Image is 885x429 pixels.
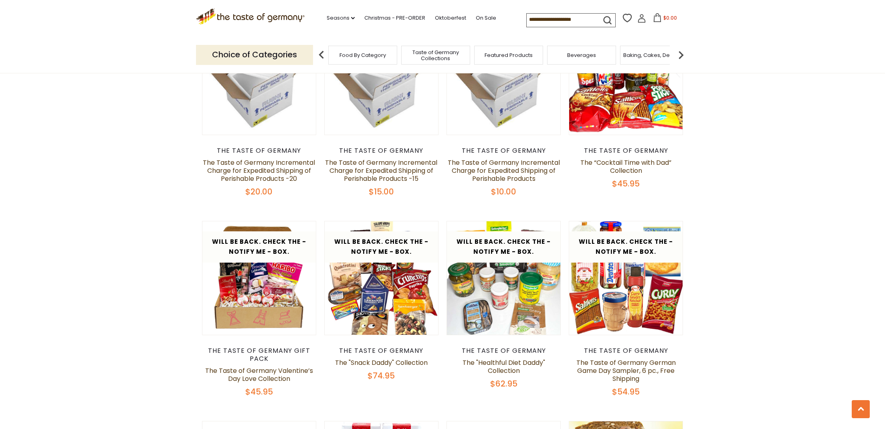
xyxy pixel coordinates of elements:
[196,45,313,65] p: Choice of Categories
[335,358,428,367] a: The "Snack Daddy" Collection
[463,358,545,375] a: The "Healthful Diet Daddy" Collection
[404,49,468,61] a: Taste of Germany Collections
[612,386,640,397] span: $54.95
[447,347,561,355] div: The Taste of Germany
[673,47,689,63] img: next arrow
[569,21,683,135] img: The “Cocktail Time with Dad” Collection
[327,14,355,22] a: Seasons
[202,347,316,363] div: The Taste of Germany Gift Pack
[369,186,394,197] span: $15.00
[435,14,466,22] a: Oktoberfest
[490,378,517,389] span: $62.95
[202,221,316,335] img: The Taste of Germany Valentine’s Day Love Collection
[612,178,640,189] span: $45.95
[313,47,329,63] img: previous arrow
[205,366,313,383] a: The Taste of Germany Valentine’s Day Love Collection
[324,147,438,155] div: The Taste of Germany
[368,370,395,381] span: $74.95
[364,14,425,22] a: Christmas - PRE-ORDER
[202,147,316,155] div: The Taste of Germany
[491,186,516,197] span: $10.00
[447,147,561,155] div: The Taste of Germany
[447,21,560,135] img: The Taste of Germany Incremental Charge for Expedited Shipping of Perishable Products
[476,14,496,22] a: On Sale
[569,147,683,155] div: The Taste of Germany
[569,347,683,355] div: The Taste of Germany
[448,158,560,183] a: The Taste of Germany Incremental Charge for Expedited Shipping of Perishable Products
[447,221,560,335] img: The "Healthful Diet Daddy" Collection
[580,158,671,175] a: The “Cocktail Time with Dad” Collection
[203,158,315,183] a: The Taste of Germany Incremental Charge for Expedited Shipping of Perishable Products -20
[202,21,316,135] img: The Taste of Germany Incremental Charge for Expedited Shipping of Perishable Products -20
[569,221,683,335] img: The Taste of Germany German Game Day Sampler, 6 pc., Free Shipping
[245,386,273,397] span: $45.95
[339,52,386,58] a: Food By Category
[245,186,273,197] span: $20.00
[325,21,438,135] img: The Taste of Germany Incremental Charge for Expedited Shipping of Perishable Products -15
[485,52,533,58] a: Featured Products
[576,358,676,383] a: The Taste of Germany German Game Day Sampler, 6 pc., Free Shipping
[663,14,677,21] span: $0.00
[567,52,596,58] a: Beverages
[325,221,438,335] img: The "Snack Daddy" Collection
[648,13,682,25] button: $0.00
[623,52,685,58] a: Baking, Cakes, Desserts
[324,347,438,355] div: The Taste of Germany
[325,158,437,183] a: The Taste of Germany Incremental Charge for Expedited Shipping of Perishable Products -15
